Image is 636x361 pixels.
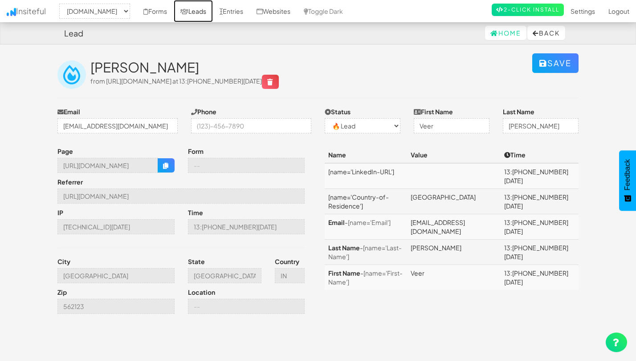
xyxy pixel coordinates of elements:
[57,60,86,89] img: insiteful-lead.png
[188,147,204,156] label: Form
[492,4,564,16] a: 2-Click Install
[328,244,360,252] a: Last Name
[407,265,501,290] td: Veer
[275,257,299,266] label: Country
[325,189,407,214] td: [name='Country-of-Residence']
[325,147,407,163] th: Name
[57,208,63,217] label: IP
[57,118,178,133] input: j@doe.com
[619,150,636,211] button: Feedback - Show survey
[57,299,175,314] input: --
[7,8,16,16] img: icon.png
[624,159,632,190] span: Feedback
[414,107,453,116] label: First Name
[501,163,579,189] td: 13:[PHONE_NUMBER][DATE]
[503,107,534,116] label: Last Name
[328,244,402,261] span: [name='Last-Name']
[501,189,579,214] td: 13:[PHONE_NUMBER][DATE]
[57,158,158,173] input: --
[414,118,489,133] input: John
[325,163,407,189] td: [name='LinkedIn-URL']
[188,158,305,173] input: --
[407,214,501,240] td: [EMAIL_ADDRESS][DOMAIN_NAME]
[325,240,407,265] td: -
[328,218,345,226] a: Email
[328,269,403,286] span: [name='First-Name']
[501,214,579,240] td: 13:[PHONE_NUMBER][DATE]
[90,77,279,85] span: from [URL][DOMAIN_NAME] at 13:[PHONE_NUMBER][DATE]
[407,147,501,163] th: Value
[501,240,579,265] td: 13:[PHONE_NUMBER][DATE]
[188,208,203,217] label: Time
[325,107,351,116] label: Status
[64,29,83,38] h4: Lead
[57,107,80,116] label: Email
[503,118,579,133] input: Doe
[275,268,305,283] input: --
[485,26,526,40] a: Home
[188,288,215,297] label: Location
[407,240,501,265] td: [PERSON_NAME]
[57,189,305,204] input: --
[532,53,579,73] button: Save
[57,257,70,266] label: City
[90,60,532,75] h2: [PERSON_NAME]
[328,269,360,277] a: First Name
[348,218,391,226] span: [name='Email']
[57,268,175,283] input: --
[325,214,407,240] td: -
[501,147,579,163] th: Time
[188,219,305,234] input: --
[325,265,407,290] td: -
[188,257,205,266] label: State
[57,177,83,186] label: Referrer
[407,189,501,214] td: [GEOGRAPHIC_DATA]
[188,268,261,283] input: --
[527,26,565,40] button: Back
[57,147,73,156] label: Page
[191,107,216,116] label: Phone
[57,288,67,297] label: Zip
[57,219,175,234] input: --
[188,299,305,314] input: --
[501,265,579,290] td: 13:[PHONE_NUMBER][DATE]
[191,118,311,133] input: (123)-456-7890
